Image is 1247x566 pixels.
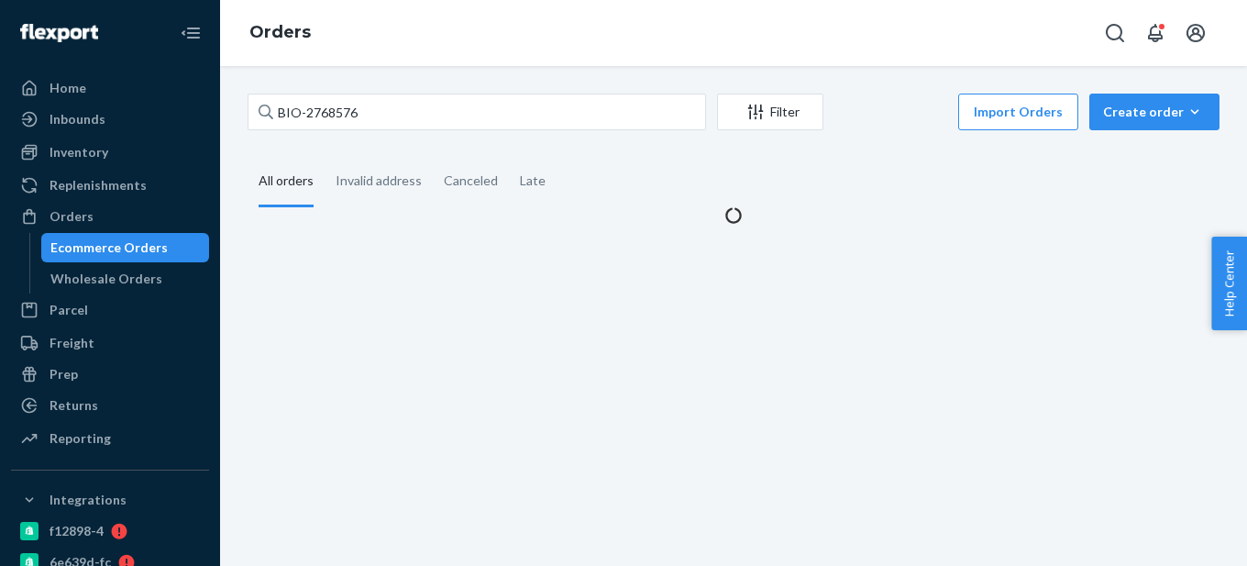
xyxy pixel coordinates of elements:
a: Orders [249,22,311,42]
div: Late [520,157,546,205]
a: f12898-4 [11,516,209,546]
div: Prep [50,365,78,383]
button: Import Orders [958,94,1078,130]
a: Orders [11,202,209,231]
a: Prep [11,360,209,389]
div: Create order [1103,103,1206,121]
ol: breadcrumbs [235,6,326,60]
div: Returns [50,396,98,415]
div: Wholesale Orders [50,270,162,288]
a: Inbounds [11,105,209,134]
a: Inventory [11,138,209,167]
a: Replenishments [11,171,209,200]
a: Returns [11,391,209,420]
button: Open Search Box [1097,15,1133,51]
div: Home [50,79,86,97]
img: Flexport logo [20,24,98,42]
div: Reporting [50,429,111,448]
div: Ecommerce Orders [50,239,168,257]
button: Filter [717,94,823,130]
a: Freight [11,328,209,358]
div: Invalid address [336,157,422,205]
a: Reporting [11,424,209,453]
button: Integrations [11,485,209,515]
div: Orders [50,207,94,226]
div: Canceled [444,157,498,205]
button: Close Navigation [172,15,209,51]
div: Filter [718,103,822,121]
a: Ecommerce Orders [41,233,210,262]
div: Freight [50,334,94,352]
div: Inventory [50,143,108,161]
input: Search orders [248,94,706,130]
iframe: Opens a widget where you can chat to one of our agents [1131,511,1229,557]
a: Parcel [11,295,209,325]
div: Parcel [50,301,88,319]
div: Integrations [50,491,127,509]
button: Open account menu [1177,15,1214,51]
button: Help Center [1211,237,1247,330]
a: Wholesale Orders [41,264,210,294]
div: f12898-4 [50,522,104,540]
div: Replenishments [50,176,147,194]
button: Create order [1089,94,1219,130]
div: All orders [259,157,314,207]
a: Home [11,73,209,103]
button: Open notifications [1137,15,1174,51]
div: Inbounds [50,110,105,128]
